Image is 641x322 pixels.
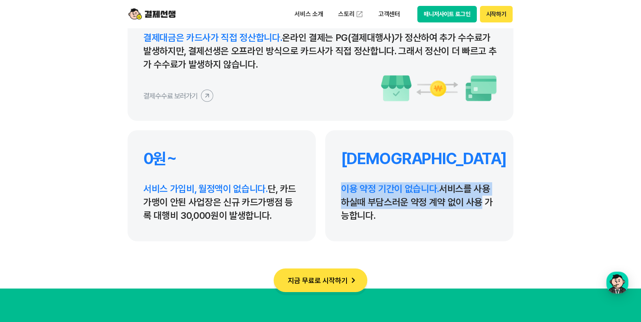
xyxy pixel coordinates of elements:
a: 설정 [102,238,151,257]
span: 설정 [122,250,131,256]
h4: [DEMOGRAPHIC_DATA] [341,149,498,168]
span: 서비스 가입비, 월정액이 없습니다. [143,183,268,194]
span: 대화 [72,250,82,256]
button: 지금 무료로 시작하기 [274,268,367,292]
button: 결제수수료 보러가기 [143,89,213,102]
p: 단, 카드가맹이 안된 사업장은 신규 카드가맹점 등록 대행비 30,000원이 발생합니다. [143,182,300,222]
button: 매니저사이트 로그인 [417,6,477,22]
a: 스토리 [333,6,369,22]
button: 시작하기 [480,6,513,22]
p: 고객센터 [373,7,406,21]
img: 화살표 아이콘 [348,275,359,286]
span: 결제대금은 카드사가 직접 정산합니다. [143,32,282,43]
span: 이용 약정 기간이 없습니다. [341,183,439,194]
a: 홈 [2,238,52,257]
a: 대화 [52,238,102,257]
img: 외부 도메인 오픈 [356,10,363,18]
h4: 0원~ [143,149,300,168]
p: 서비스 소개 [289,7,329,21]
span: 홈 [25,250,30,256]
img: logo [128,7,176,22]
p: 온라인 결제는 PG(결제대행사)가 정산하여 추가 수수료가 발생하지만, 결제선생은 오프라인 방식으로 카드사가 직접 정산합니다. 그래서 정산이 더 빠르고 추가 수수료가 발생하지 ... [143,31,498,71]
img: 수수료 이미지 [380,74,498,102]
p: 서비스를 사용하실때 부담스러운 약정 계약 없이 사용 가능합니다. [341,182,498,222]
